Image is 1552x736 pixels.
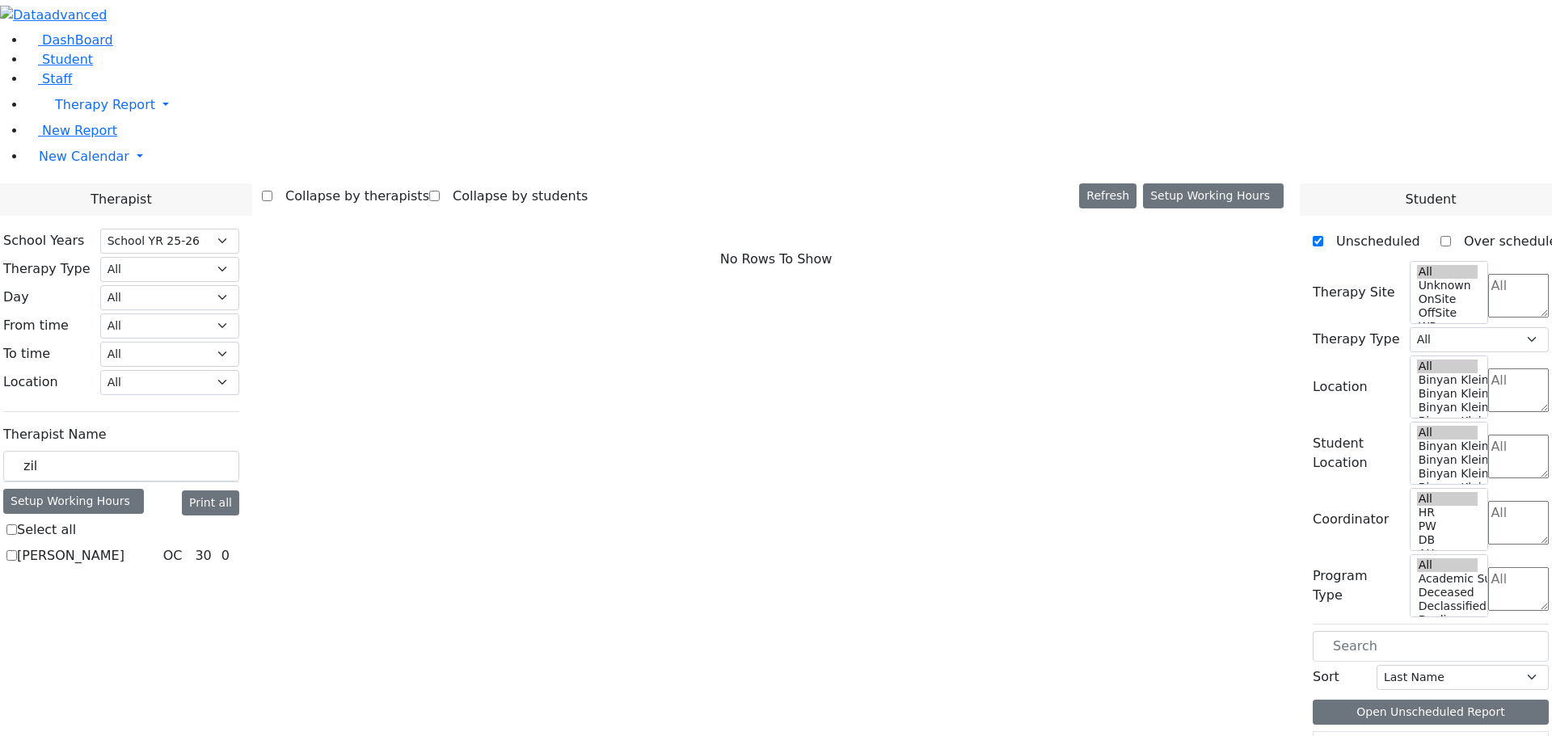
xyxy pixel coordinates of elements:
span: New Report [42,123,117,138]
label: Collapse by therapists [272,183,429,209]
button: Refresh [1079,183,1137,208]
option: Binyan Klein 2 [1417,414,1478,428]
label: Collapse by students [440,183,588,209]
div: 30 [192,546,214,566]
span: No Rows To Show [720,250,833,269]
option: OnSite [1417,292,1478,306]
label: Therapy Type [3,259,91,279]
label: Select all [17,520,76,540]
label: Therapy Type [1313,330,1400,349]
label: School Years [3,231,84,250]
button: Print all [182,490,239,515]
label: Sort [1313,667,1339,687]
a: New Calendar [26,141,1552,173]
label: Day [3,288,29,307]
a: Staff [26,71,72,86]
option: DB [1417,533,1478,547]
span: Therapist [91,190,151,209]
option: Binyan Klein 5 [1417,439,1478,453]
option: Binyan Klein 5 [1417,373,1478,387]
input: Search [3,451,239,482]
button: Open Unscheduled Report [1313,700,1549,725]
option: All [1417,426,1478,439]
label: Unscheduled [1323,229,1420,254]
option: WP [1417,320,1478,334]
button: Setup Working Hours [1143,183,1284,208]
label: To time [3,344,50,364]
label: Program Type [1313,566,1400,605]
input: Search [1313,631,1549,662]
span: New Calendar [39,149,129,164]
option: Academic Support [1417,572,1478,586]
option: Binyan Klein 3 [1417,401,1478,414]
label: Therapy Site [1313,283,1395,302]
a: New Report [26,123,117,138]
option: Deceased [1417,586,1478,599]
option: OffSite [1417,306,1478,320]
option: Unknown [1417,279,1478,292]
option: Binyan Klein 3 [1417,467,1478,481]
option: Binyan Klein 4 [1417,453,1478,467]
textarea: Search [1488,435,1549,478]
option: All [1417,265,1478,279]
textarea: Search [1488,501,1549,545]
div: OC [157,546,189,566]
option: PW [1417,519,1478,533]
div: 0 [218,546,233,566]
a: Therapy Report [26,89,1552,121]
a: DashBoard [26,32,113,48]
label: [PERSON_NAME] [17,546,124,566]
label: From time [3,316,69,335]
textarea: Search [1488,274,1549,318]
span: Student [1405,190,1456,209]
span: Therapy Report [55,97,155,112]
option: All [1417,558,1478,572]
span: DashBoard [42,32,113,48]
option: All [1417,492,1478,506]
option: Binyan Klein 4 [1417,387,1478,401]
option: AH [1417,547,1478,561]
textarea: Search [1488,567,1549,611]
label: Location [1313,377,1368,397]
option: Binyan Klein 2 [1417,481,1478,494]
span: Staff [42,71,72,86]
span: Student [42,52,93,67]
div: Setup Working Hours [3,489,144,514]
label: Location [3,372,58,392]
label: Coordinator [1313,510,1389,529]
label: Student Location [1313,434,1400,473]
option: All [1417,360,1478,373]
option: Declines [1417,613,1478,627]
option: HR [1417,506,1478,519]
option: Declassified [1417,599,1478,613]
a: Student [26,52,93,67]
label: Therapist Name [3,425,107,444]
textarea: Search [1488,368,1549,412]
